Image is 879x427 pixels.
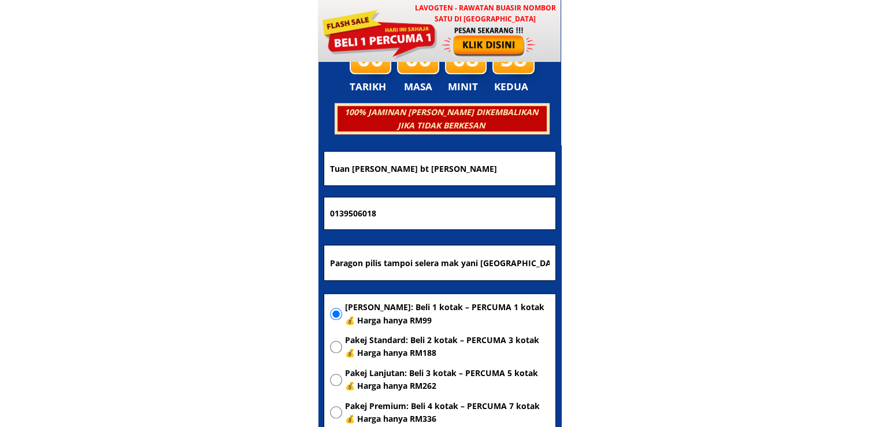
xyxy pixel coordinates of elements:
[345,400,550,426] span: Pakej Premium: Beli 4 kotak – PERCUMA 7 kotak 💰 Harga hanya RM336
[345,334,550,360] span: Pakej Standard: Beli 2 kotak – PERCUMA 3 kotak 💰 Harga hanya RM188
[327,245,552,280] input: Alamat
[336,106,546,132] h3: 100% JAMINAN [PERSON_NAME] DIKEMBALIKAN JIKA TIDAK BERKESAN
[448,79,483,95] h3: MINIT
[345,301,550,327] span: [PERSON_NAME]: Beli 1 kotak – PERCUMA 1 kotak 💰 Harga hanya RM99
[350,79,398,95] h3: TARIKH
[345,367,550,393] span: Pakej Lanjutan: Beli 3 kotak – PERCUMA 5 kotak 💰 Harga hanya RM262
[327,152,552,185] input: Nama penuh
[399,79,438,95] h3: MASA
[409,2,561,24] h3: LAVOGTEN - Rawatan Buasir Nombor Satu di [GEOGRAPHIC_DATA]
[327,197,552,230] input: Nombor Telefon Bimbit
[494,79,532,95] h3: KEDUA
